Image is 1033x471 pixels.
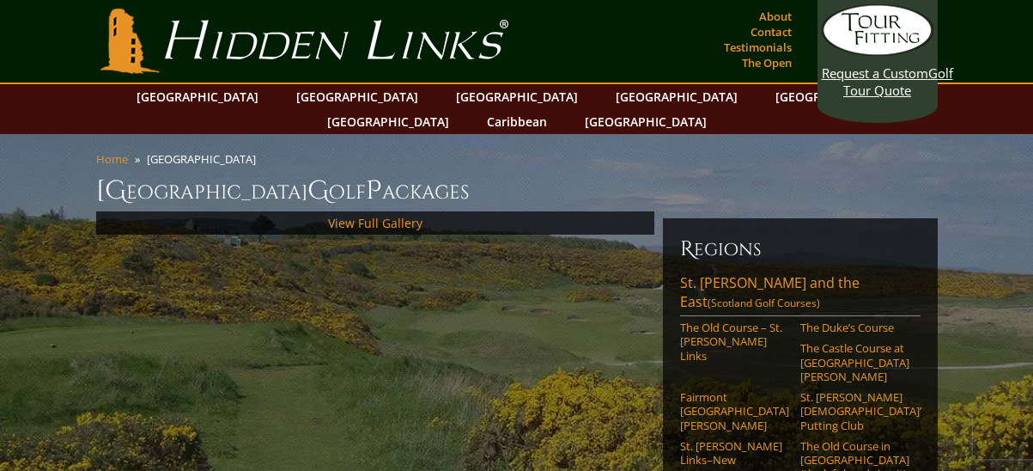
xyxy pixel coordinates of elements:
a: [GEOGRAPHIC_DATA] [576,109,715,134]
a: Testimonials [720,35,796,59]
a: [GEOGRAPHIC_DATA] [447,84,586,109]
a: About [755,4,796,28]
span: (Scotland Golf Courses) [708,296,820,310]
a: [GEOGRAPHIC_DATA] [128,84,267,109]
h1: [GEOGRAPHIC_DATA] olf ackages [96,174,938,208]
a: St. [PERSON_NAME] Links–New [680,439,789,468]
a: Home [96,151,128,167]
a: The Duke’s Course [800,321,909,334]
li: [GEOGRAPHIC_DATA] [147,151,263,167]
a: [GEOGRAPHIC_DATA] [319,109,458,134]
a: [GEOGRAPHIC_DATA] [288,84,427,109]
h6: Regions [680,235,921,263]
span: P [366,174,382,208]
a: Contact [746,20,796,44]
a: Request a CustomGolf Tour Quote [822,4,933,99]
a: The Castle Course at [GEOGRAPHIC_DATA][PERSON_NAME] [800,341,909,383]
a: [GEOGRAPHIC_DATA] [607,84,746,109]
a: St. [PERSON_NAME] [DEMOGRAPHIC_DATA]’ Putting Club [800,390,909,432]
span: Request a Custom [822,64,928,82]
a: [GEOGRAPHIC_DATA] [767,84,906,109]
a: Caribbean [478,109,556,134]
a: The Old Course – St. [PERSON_NAME] Links [680,321,789,363]
a: Fairmont [GEOGRAPHIC_DATA][PERSON_NAME] [680,390,789,432]
a: The Open [738,51,796,75]
a: St. [PERSON_NAME] and the East(Scotland Golf Courses) [680,273,921,316]
span: G [307,174,329,208]
a: View Full Gallery [328,215,422,231]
